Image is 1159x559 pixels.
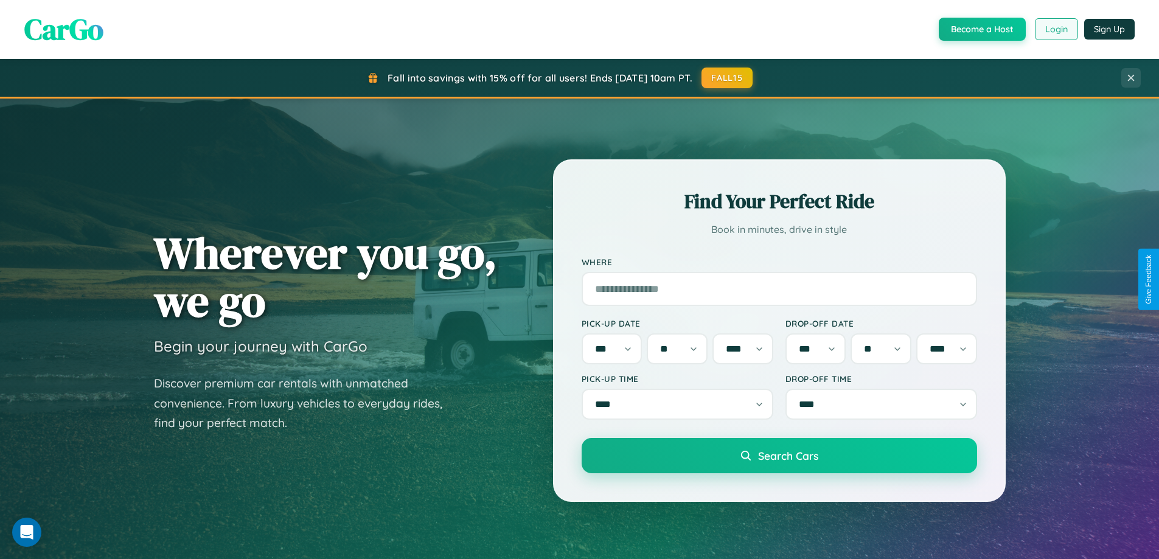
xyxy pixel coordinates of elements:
h1: Wherever you go, we go [154,229,497,325]
div: Give Feedback [1144,255,1153,304]
button: Sign Up [1084,19,1135,40]
h3: Begin your journey with CarGo [154,337,367,355]
button: FALL15 [701,68,753,88]
button: Search Cars [582,438,977,473]
label: Pick-up Date [582,318,773,328]
label: Drop-off Date [785,318,977,328]
h2: Find Your Perfect Ride [582,188,977,215]
span: Search Cars [758,449,818,462]
label: Pick-up Time [582,373,773,384]
span: CarGo [24,9,103,49]
label: Where [582,257,977,267]
p: Book in minutes, drive in style [582,221,977,238]
button: Become a Host [939,18,1026,41]
button: Login [1035,18,1078,40]
label: Drop-off Time [785,373,977,384]
p: Discover premium car rentals with unmatched convenience. From luxury vehicles to everyday rides, ... [154,373,458,433]
span: Fall into savings with 15% off for all users! Ends [DATE] 10am PT. [388,72,692,84]
div: Open Intercom Messenger [12,518,41,547]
